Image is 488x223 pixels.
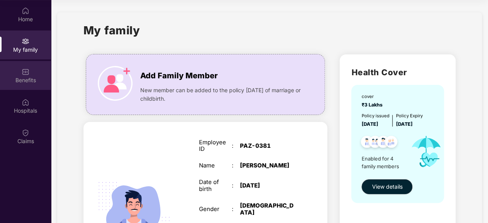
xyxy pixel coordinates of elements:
span: Enabled for 4 family members [361,155,405,171]
img: svg+xml;base64,PHN2ZyBpZD0iSG9tZSIgeG1sbnM9Imh0dHA6Ly93d3cudzMub3JnLzIwMDAvc3ZnIiB3aWR0aD0iMjAiIG... [22,7,29,15]
img: svg+xml;base64,PHN2ZyB3aWR0aD0iMjAiIGhlaWdodD0iMjAiIHZpZXdCb3g9IjAgMCAyMCAyMCIgZmlsbD0ibm9uZSIgeG... [22,37,29,45]
img: svg+xml;base64,PHN2ZyB4bWxucz0iaHR0cDovL3d3dy53My5vcmcvMjAwMC9zdmciIHdpZHRoPSI0OC45MTUiIGhlaWdodD... [366,133,384,152]
img: icon [98,66,133,101]
span: [DATE] [396,121,412,127]
div: cover [361,93,384,100]
div: Gender [199,206,232,213]
span: View details [372,182,402,191]
h1: My family [83,22,140,39]
div: : [232,182,240,189]
button: View details [361,179,413,194]
div: [PERSON_NAME] [240,162,298,169]
img: svg+xml;base64,PHN2ZyB4bWxucz0iaHR0cDovL3d3dy53My5vcmcvMjAwMC9zdmciIHdpZHRoPSI0OC45NDMiIGhlaWdodD... [374,133,393,152]
img: svg+xml;base64,PHN2ZyBpZD0iQmVuZWZpdHMiIHhtbG5zPSJodHRwOi8vd3d3LnczLm9yZy8yMDAwL3N2ZyIgd2lkdGg9Ij... [22,68,29,76]
div: PAZ-0381 [240,143,298,150]
img: svg+xml;base64,PHN2ZyBpZD0iQ2xhaW0iIHhtbG5zPSJodHRwOi8vd3d3LnczLm9yZy8yMDAwL3N2ZyIgd2lkdGg9IjIwIi... [22,129,29,137]
div: Employee ID [199,139,232,153]
div: : [232,162,240,169]
img: icon [405,128,448,175]
img: svg+xml;base64,PHN2ZyBpZD0iSG9zcGl0YWxzIiB4bWxucz0iaHR0cDovL3d3dy53My5vcmcvMjAwMC9zdmciIHdpZHRoPS... [22,98,29,106]
span: [DATE] [361,121,378,127]
div: [DEMOGRAPHIC_DATA] [240,203,298,216]
div: Policy Expiry [396,113,422,120]
div: : [232,206,240,213]
img: svg+xml;base64,PHN2ZyB4bWxucz0iaHR0cDovL3d3dy53My5vcmcvMjAwMC9zdmciIHdpZHRoPSI0OC45NDMiIGhlaWdodD... [357,133,376,152]
div: Date of birth [199,179,232,193]
div: : [232,143,240,150]
span: Add Family Member [140,70,218,82]
h2: Health Cover [351,66,444,79]
div: Policy issued [361,113,389,120]
div: Name [199,162,232,169]
img: svg+xml;base64,PHN2ZyB4bWxucz0iaHR0cDovL3d3dy53My5vcmcvMjAwMC9zdmciIHdpZHRoPSI0OC45NDMiIGhlaWdodD... [382,133,401,152]
span: New member can be added to the policy [DATE] of marriage or childbirth. [140,86,302,103]
span: ₹3 Lakhs [361,102,384,108]
div: [DATE] [240,182,298,189]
